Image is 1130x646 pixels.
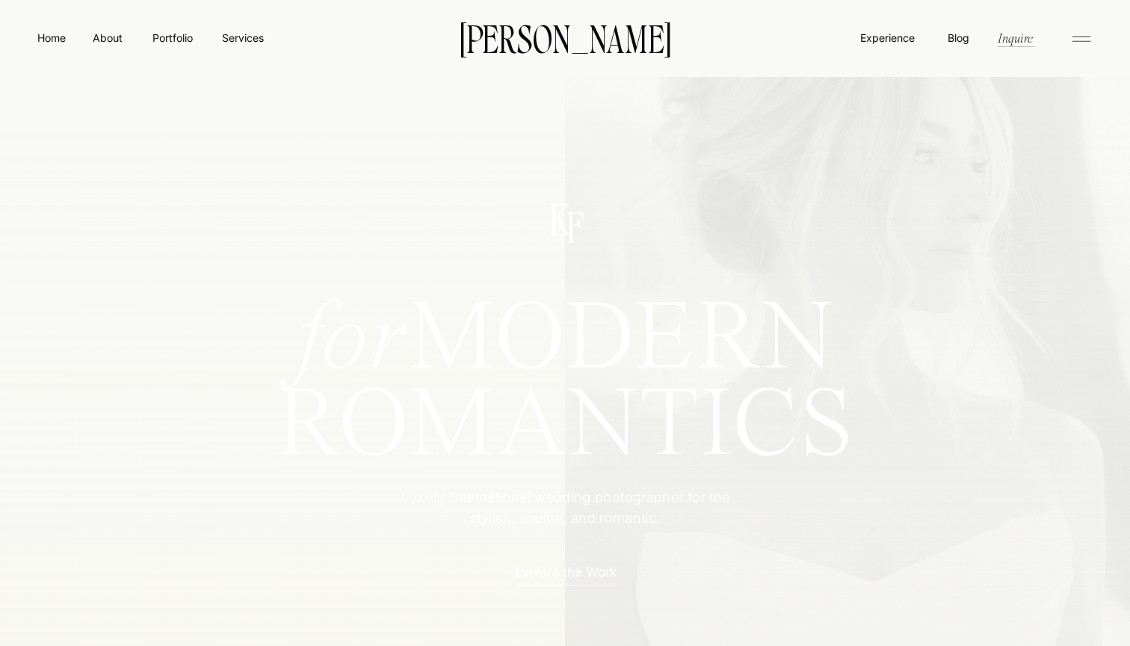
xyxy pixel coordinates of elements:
[146,30,199,46] a: Portfolio
[90,30,124,45] a: About
[379,487,752,531] p: Luxury International wedding photographer for the stylish, soulful, and romantic.
[297,293,409,391] i: for
[859,30,916,46] a: Experience
[222,298,909,370] h1: MODERN
[500,563,631,579] a: Explore the Work
[554,206,595,244] p: F
[944,30,972,45] a: Blog
[34,30,69,46] a: Home
[222,385,909,466] h1: ROMANTICS
[220,30,265,46] a: Services
[539,198,580,236] p: K
[436,22,694,53] a: [PERSON_NAME]
[996,29,1034,46] a: Inquire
